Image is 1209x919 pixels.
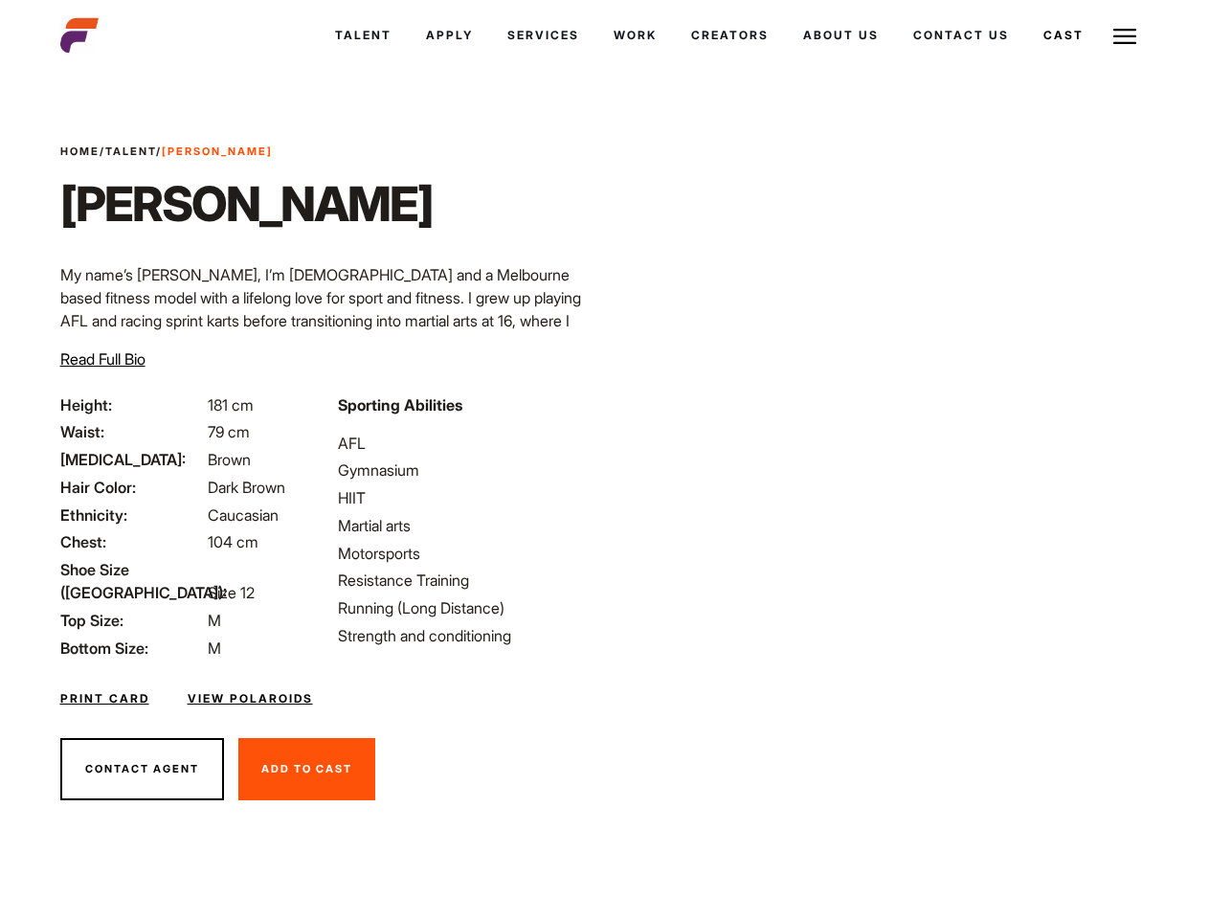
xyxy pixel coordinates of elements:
li: Motorsports [338,542,593,565]
li: AFL [338,432,593,455]
a: Work [596,10,674,61]
span: Add To Cast [261,762,352,775]
span: Dark Brown [208,478,285,497]
a: Contact Us [896,10,1026,61]
a: Talent [105,145,156,158]
span: M [208,639,221,658]
span: Ethnicity: [60,504,204,527]
button: Add To Cast [238,738,375,801]
a: Apply [409,10,490,61]
span: Caucasian [208,505,279,525]
a: Print Card [60,690,149,707]
span: 79 cm [208,422,250,441]
span: Shoe Size ([GEOGRAPHIC_DATA]): [60,558,204,604]
span: M [208,611,221,630]
strong: Sporting Abilities [338,395,462,415]
h1: [PERSON_NAME] [60,175,433,233]
a: Cast [1026,10,1101,61]
span: Waist: [60,420,204,443]
span: [MEDICAL_DATA]: [60,448,204,471]
li: Gymnasium [338,459,593,482]
a: View Polaroids [188,690,313,707]
a: Talent [318,10,409,61]
li: Running (Long Distance) [338,596,593,619]
span: Top Size: [60,609,204,632]
a: Services [490,10,596,61]
span: Height: [60,393,204,416]
li: Martial arts [338,514,593,537]
strong: [PERSON_NAME] [162,145,273,158]
li: Strength and conditioning [338,624,593,647]
li: HIIT [338,486,593,509]
button: Read Full Bio [60,347,146,370]
span: 181 cm [208,395,254,415]
img: Burger icon [1113,25,1136,48]
li: Resistance Training [338,569,593,592]
span: / / [60,144,273,160]
p: My name’s [PERSON_NAME], I’m [DEMOGRAPHIC_DATA] and a Melbourne based fitness model with a lifelo... [60,263,593,470]
a: About Us [786,10,896,61]
span: Chest: [60,530,204,553]
a: Creators [674,10,786,61]
span: Bottom Size: [60,637,204,660]
span: Size 12 [208,583,255,602]
a: Home [60,145,100,158]
span: Read Full Bio [60,349,146,369]
span: Brown [208,450,251,469]
button: Contact Agent [60,738,224,801]
span: 104 cm [208,532,258,551]
img: cropped-aefm-brand-fav-22-square.png [60,16,99,55]
span: Hair Color: [60,476,204,499]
